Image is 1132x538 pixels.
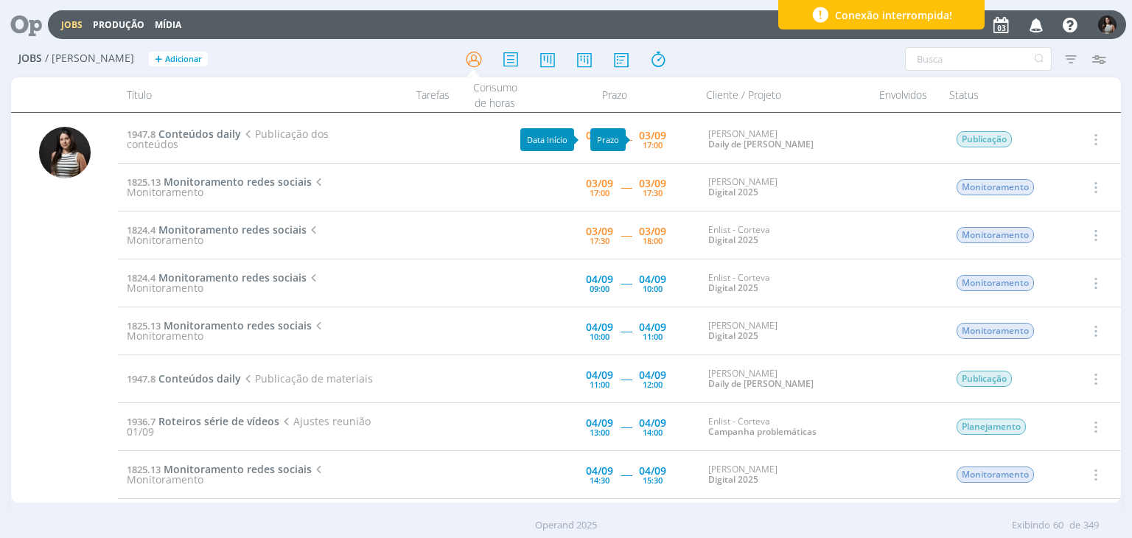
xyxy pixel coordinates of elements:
[1069,518,1080,533] span: de
[586,370,613,380] div: 04/09
[127,127,241,141] a: 1947.8Conteúdos daily
[127,372,156,385] span: 1947.8
[241,371,372,385] span: Publicação de materiais
[61,18,83,31] a: Jobs
[127,175,312,189] a: 1825.13Monitoramento redes sociais
[643,141,663,149] div: 17:00
[118,77,369,112] div: Título
[532,77,697,112] div: Prazo
[639,178,666,189] div: 03/09
[639,370,666,380] div: 04/09
[127,223,156,237] span: 1824.4
[158,414,279,428] span: Roteiros série de vídeos
[590,332,609,340] div: 10:00
[708,464,860,486] div: [PERSON_NAME]
[590,141,609,149] div: 11:00
[621,324,632,338] span: -----
[639,418,666,428] div: 04/09
[57,19,87,31] button: Jobs
[708,377,814,390] a: Daily de [PERSON_NAME]
[127,270,307,284] a: 1824.4Monitoramento redes sociais
[165,55,202,64] span: Adicionar
[127,271,156,284] span: 1824.4
[127,127,328,151] span: Publicação dos conteúdos
[586,226,613,237] div: 03/09
[621,180,632,194] span: -----
[957,419,1026,435] span: Planejamento
[127,462,312,476] a: 1825.13Monitoramento redes sociais
[643,476,663,484] div: 15:30
[164,175,312,189] span: Monitoramento redes sociais
[127,318,325,343] span: Monitoramento
[697,77,867,112] div: Cliente / Projeto
[88,19,149,31] button: Produção
[158,270,307,284] span: Monitoramento redes sociais
[708,177,860,198] div: [PERSON_NAME]
[520,128,574,151] div: Data Início
[708,129,860,150] div: [PERSON_NAME]
[590,476,609,484] div: 14:30
[127,318,312,332] a: 1825.13Monitoramento redes sociais
[586,322,613,332] div: 04/09
[957,227,1034,243] span: Monitoramento
[1083,518,1099,533] span: 349
[150,19,186,31] button: Mídia
[127,415,156,428] span: 1936.7
[643,237,663,245] div: 18:00
[708,138,814,150] a: Daily de [PERSON_NAME]
[639,130,666,141] div: 03/09
[643,428,663,436] div: 14:00
[621,228,632,242] span: -----
[957,323,1034,339] span: Monitoramento
[586,178,613,189] div: 03/09
[708,225,860,246] div: Enlist - Corteva
[127,175,161,189] span: 1825.13
[1097,12,1117,38] button: C
[621,371,632,385] span: -----
[621,132,632,146] span: -----
[155,18,181,31] a: Mídia
[586,130,613,141] div: 03/09
[957,467,1034,483] span: Monitoramento
[127,175,325,199] span: Monitoramento
[127,127,156,141] span: 1947.8
[127,463,161,476] span: 1825.13
[590,128,626,151] div: Prazo
[164,462,312,476] span: Monitoramento redes sociais
[127,414,370,439] span: Ajustes reunião 01/09
[708,425,817,438] a: Campanha problemáticas
[164,318,312,332] span: Monitoramento redes sociais
[708,416,860,438] div: Enlist - Corteva
[127,223,320,247] span: Monitoramento
[708,473,758,486] a: Digital 2025
[586,418,613,428] div: 04/09
[93,18,144,31] a: Produção
[590,380,609,388] div: 11:00
[45,52,134,65] span: / [PERSON_NAME]
[639,274,666,284] div: 04/09
[643,332,663,340] div: 11:00
[639,226,666,237] div: 03/09
[590,189,609,197] div: 17:00
[708,273,860,294] div: Enlist - Corteva
[127,414,279,428] a: 1936.7Roteiros série de vídeos
[639,466,666,476] div: 04/09
[39,127,91,178] img: C
[127,270,320,295] span: Monitoramento
[643,189,663,197] div: 17:30
[957,179,1034,195] span: Monitoramento
[127,223,307,237] a: 1824.4Monitoramento redes sociais
[621,276,632,290] span: -----
[867,77,940,112] div: Envolvidos
[957,275,1034,291] span: Monitoramento
[1053,518,1063,533] span: 60
[708,321,860,342] div: [PERSON_NAME]
[158,371,241,385] span: Conteúdos daily
[458,77,532,112] div: Consumo de horas
[1098,15,1117,34] img: C
[586,274,613,284] div: 04/09
[18,52,42,65] span: Jobs
[621,419,632,433] span: -----
[905,47,1052,71] input: Busca
[590,428,609,436] div: 13:00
